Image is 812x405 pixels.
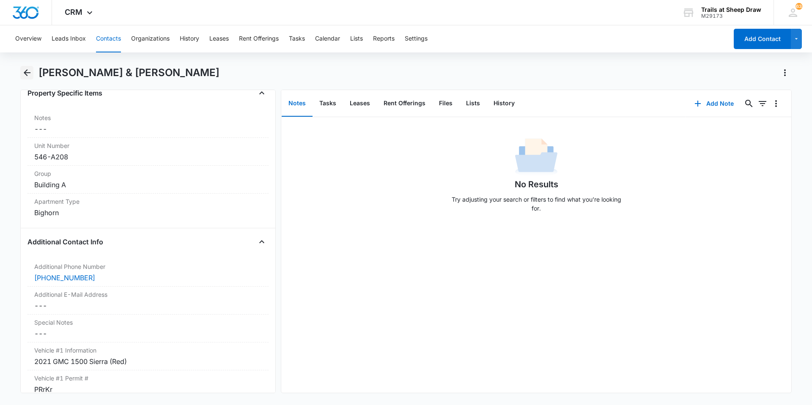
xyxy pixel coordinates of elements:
button: Add Contact [734,29,791,49]
button: History [487,90,521,117]
div: Bighorn [34,208,262,218]
button: Rent Offerings [377,90,432,117]
div: notifications count [796,3,802,10]
button: Settings [405,25,428,52]
span: CRM [65,8,82,16]
button: Calendar [315,25,340,52]
button: Overflow Menu [769,97,783,110]
button: Lists [459,90,487,117]
div: Vehicle #1 Information2021 GMC 1500 Sierra (Red) [27,342,269,370]
div: Unit Number546-A208 [27,138,269,166]
label: Additional E-Mail Address [34,290,262,299]
button: Lists [350,25,363,52]
div: GroupBuilding A [27,166,269,194]
button: Tasks [289,25,305,52]
div: account name [701,6,761,13]
button: Filters [756,97,769,110]
h4: Additional Contact Info [27,237,103,247]
label: Additional Phone Number [34,262,262,271]
button: Leases [209,25,229,52]
button: Back [20,66,33,79]
h1: No Results [515,178,558,191]
h1: [PERSON_NAME] & [PERSON_NAME] [38,66,219,79]
div: Special Notes--- [27,315,269,342]
button: Add Note [686,93,742,114]
button: Rent Offerings [239,25,279,52]
label: Notes [34,113,262,122]
button: Leases [343,90,377,117]
button: History [180,25,199,52]
h4: Property Specific Items [27,88,102,98]
label: Apartment Type [34,197,262,206]
button: Organizations [131,25,170,52]
button: Notes [282,90,313,117]
dd: --- [34,301,262,311]
div: PRrKr [34,384,262,394]
button: Contacts [96,25,121,52]
button: Reports [373,25,395,52]
div: Notes--- [27,110,269,138]
button: Search... [742,97,756,110]
button: Overview [15,25,41,52]
div: Building A [34,180,262,190]
button: Close [255,86,269,100]
div: Additional Phone Number[PHONE_NUMBER] [27,259,269,287]
label: Unit Number [34,141,262,150]
div: Additional E-Mail Address--- [27,287,269,315]
div: Apartment TypeBighorn [27,194,269,221]
button: Tasks [313,90,343,117]
p: Try adjusting your search or filters to find what you’re looking for. [447,195,625,213]
dd: --- [34,328,262,339]
a: [PHONE_NUMBER] [34,273,95,283]
dd: --- [34,124,262,134]
button: Files [432,90,459,117]
label: Special Notes [34,318,262,327]
div: 2021 GMC 1500 Sierra (Red) [34,356,262,367]
button: Close [255,235,269,249]
div: account id [701,13,761,19]
div: Vehicle #1 Permit #PRrKr [27,370,269,398]
button: Actions [778,66,792,79]
label: Vehicle #1 Permit # [34,374,262,383]
div: 546-A208 [34,152,262,162]
span: 63 [796,3,802,10]
label: Vehicle #1 Information [34,346,262,355]
button: Leads Inbox [52,25,86,52]
label: Group [34,169,262,178]
img: No Data [515,136,557,178]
